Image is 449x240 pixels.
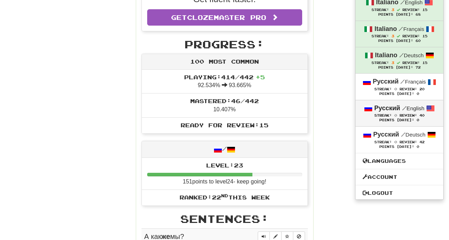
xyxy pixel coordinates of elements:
[400,78,405,85] span: /
[363,39,436,43] div: Points [DATE]: 60
[142,70,308,94] li: 92.534% 93.665%
[400,113,417,117] span: Review:
[190,97,259,104] span: Mastered: 46 / 442
[419,140,424,144] span: 42
[184,74,265,80] span: Playing: 414 / 442
[356,172,443,182] a: Account
[142,158,308,190] li: 151 points to level 24 - keep going!
[356,188,443,198] a: Logout
[391,34,394,38] span: 3
[399,52,424,58] small: Deutsch
[399,26,403,32] span: /
[422,34,427,38] span: 15
[363,92,436,96] div: Points [DATE]: 0
[206,162,243,169] span: Level: 23
[400,140,417,144] span: Review:
[402,34,420,38] span: Review:
[181,122,268,128] span: Ready for Review: 15
[256,74,265,80] span: + 5
[373,78,399,85] strong: Русский
[397,34,400,38] span: Streak includes today.
[391,60,394,65] span: 3
[400,79,426,85] small: Français
[373,131,399,138] strong: Русский
[400,87,417,91] span: Review:
[401,131,406,138] span: /
[363,12,436,17] div: Points [DATE]: 68
[374,25,397,32] strong: Italiano
[180,194,270,201] span: Ranked: 22 this week
[363,65,436,70] div: Points [DATE]: 72
[374,105,400,112] strong: Русский
[374,140,392,144] span: Streak:
[394,87,397,91] span: 0
[401,132,426,138] small: Deutsch
[394,140,397,144] span: 0
[356,21,443,47] a: Italiano /Français Streak: 3 Review: 15 Points [DATE]: 60
[147,9,302,26] a: GetClozemaster Pro
[372,34,389,38] span: Streak:
[374,87,392,91] span: Streak:
[422,61,427,65] span: 15
[372,61,389,65] span: Streak:
[187,14,266,21] span: Clozemaster Pro
[221,193,228,198] sup: nd
[356,74,443,100] a: Русский /Français Streak: 0 Review: 20 Points [DATE]: 0
[419,87,424,91] span: 20
[356,47,443,73] a: Italiano /Deutsch Streak: 3 Review: 15 Points [DATE]: 72
[402,105,424,111] small: English
[397,61,400,64] span: Streak includes today.
[375,52,397,59] strong: Italiano
[399,26,424,32] small: Français
[372,8,389,12] span: Streak:
[402,61,420,65] span: Review:
[356,100,443,126] a: Русский /English Streak: 0 Review: 40 Points [DATE]: 0
[391,7,394,12] span: 3
[141,38,308,50] h2: Progress:
[394,113,397,117] span: 0
[141,213,308,225] h2: Sentences:
[356,127,443,153] a: Русский /Deutsch Streak: 0 Review: 42 Points [DATE]: 0
[397,8,400,11] span: Streak includes today.
[356,156,443,166] a: Languages
[142,54,308,70] div: 100 Most Common
[363,118,436,123] div: Points [DATE]: 0
[402,8,420,12] span: Review:
[374,113,392,117] span: Streak:
[142,141,308,158] div: /
[363,145,436,149] div: Points [DATE]: 0
[399,52,404,58] span: /
[422,8,427,12] span: 15
[419,113,424,117] span: 40
[142,93,308,118] li: 10.407%
[402,105,407,111] span: /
